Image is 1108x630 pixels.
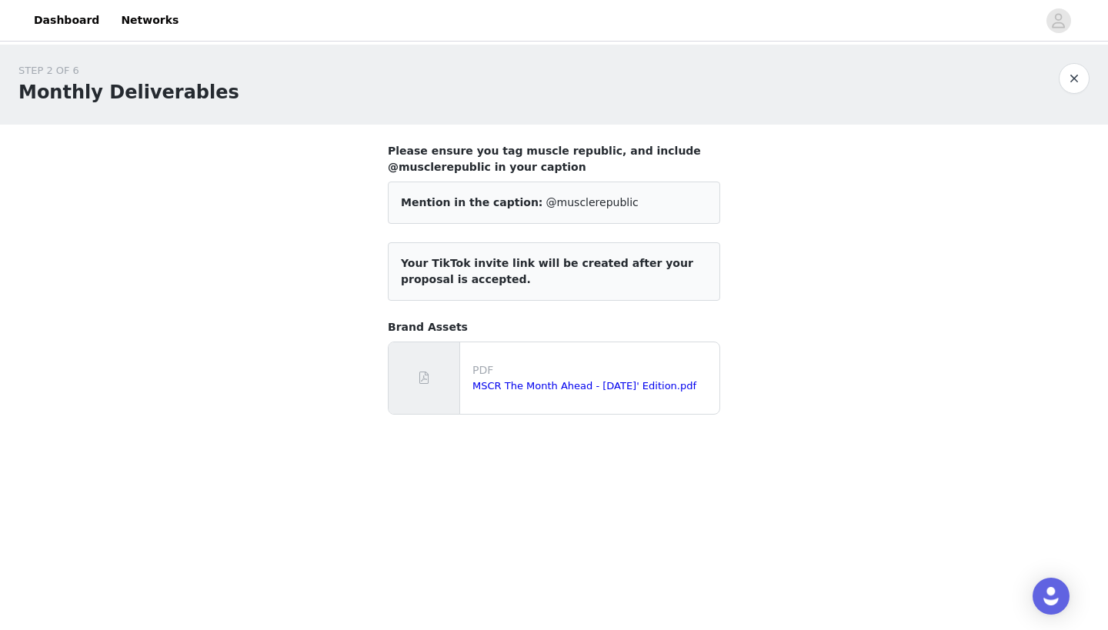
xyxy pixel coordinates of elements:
[472,380,696,392] a: MSCR The Month Ahead - [DATE]' Edition.pdf
[25,3,108,38] a: Dashboard
[388,143,720,175] h4: Please ensure you tag muscle republic, and include @musclerepublic in your caption
[1051,8,1066,33] div: avatar
[546,196,639,208] span: @musclerepublic
[1033,578,1070,615] div: Open Intercom Messenger
[401,196,542,208] span: Mention in the caption:
[388,319,720,335] h4: Brand Assets
[472,362,713,378] p: PDF
[112,3,188,38] a: Networks
[18,63,239,78] div: STEP 2 OF 6
[18,78,239,106] h1: Monthly Deliverables
[401,257,693,285] span: Your TikTok invite link will be created after your proposal is accepted.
